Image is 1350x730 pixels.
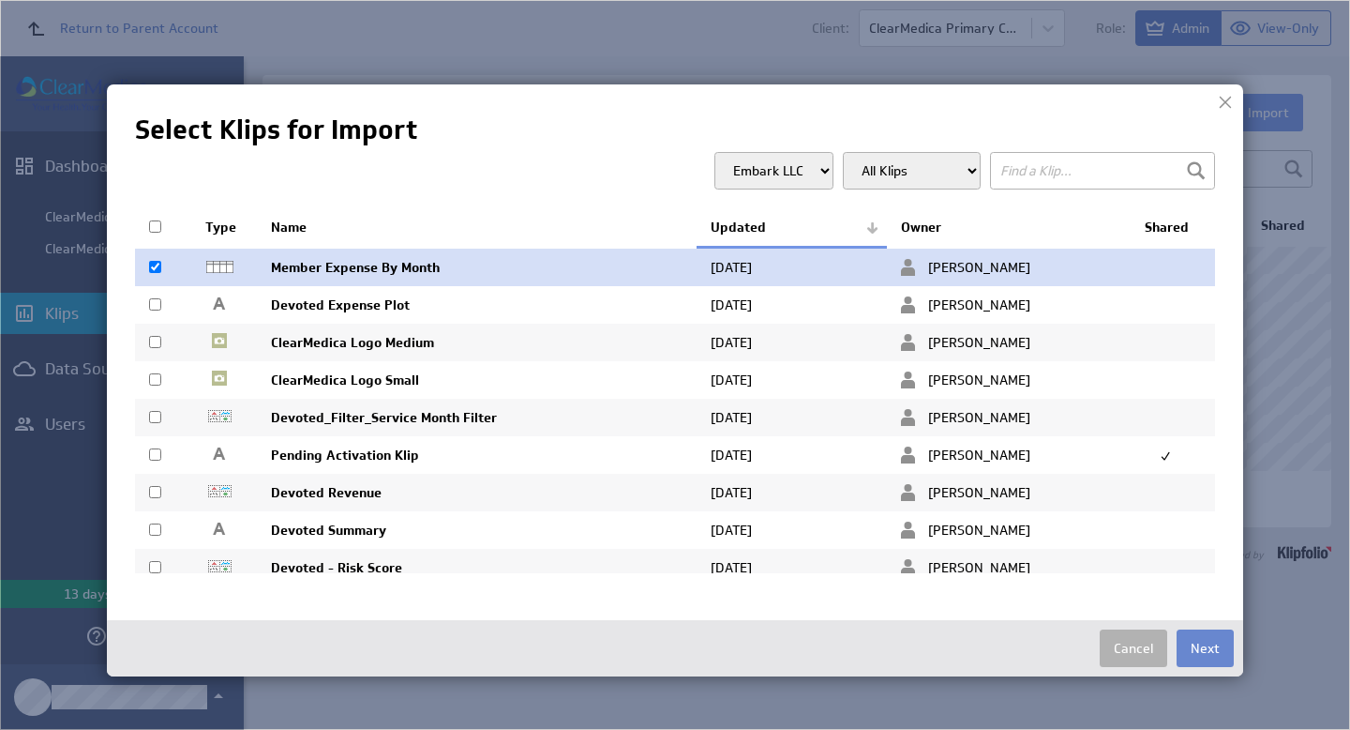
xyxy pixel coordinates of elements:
[191,208,257,248] th: Type
[205,371,233,386] img: icon-image.png
[205,558,233,573] img: icon-panel_grid.png
[901,334,1030,351] span: [PERSON_NAME]
[711,484,752,501] span: Aug 20, 2025 9:00 PM
[901,484,1030,501] span: [PERSON_NAME]
[901,559,1030,576] span: [PERSON_NAME]
[205,258,233,273] img: icon-table.png
[1100,630,1167,667] button: Cancel
[711,297,752,313] span: Aug 21, 2025 1:34 PM
[697,208,887,248] th: Updated
[1131,208,1215,248] th: Shared
[257,549,697,586] td: Devoted - Risk Score
[205,446,233,461] img: icon-label.png
[257,361,697,399] td: ClearMedica Logo Small
[257,248,697,287] td: Member Expense By Month
[901,409,1030,426] span: [PERSON_NAME]
[901,372,1030,388] span: [PERSON_NAME]
[205,296,233,311] img: icon-label.png
[257,208,697,248] th: Name
[711,372,752,388] span: Aug 21, 2025 1:14 PM
[901,522,1030,539] span: [PERSON_NAME]
[711,259,752,276] span: Aug 21, 2025 1:35 PM
[901,297,1030,313] span: [PERSON_NAME]
[257,511,697,549] td: Devoted Summary
[257,286,697,324] td: Devoted Expense Plot
[257,474,697,511] td: Devoted Revenue
[711,447,752,464] span: Aug 20, 2025 9:05 PM
[711,522,752,539] span: Aug 20, 2025 8:58 PM
[990,152,1215,190] input: Find a Klip...
[205,521,233,536] img: icon-label.png
[205,333,233,348] img: icon-image.png
[887,208,1131,248] th: Owner
[901,259,1030,276] span: [PERSON_NAME]
[1177,630,1234,667] button: Next
[205,408,233,423] img: icon-panel_grid.png
[901,447,1030,464] span: [PERSON_NAME]
[257,399,697,436] td: Devoted_Filter_Service Month Filter
[257,324,697,361] td: ClearMedica Logo Medium
[711,334,752,351] span: Aug 21, 2025 1:18 PM
[205,483,233,498] img: icon-panel_grid.png
[257,436,697,474] td: Pending Activation Klip
[711,559,752,576] span: Aug 18, 2025 11:29 PM
[135,113,1215,147] h1: Select Klips for Import
[711,409,752,426] span: Aug 20, 2025 9:13 PM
